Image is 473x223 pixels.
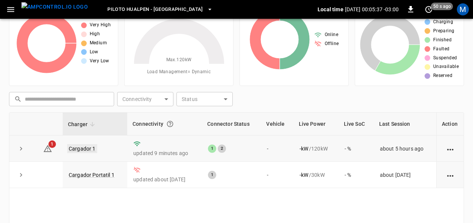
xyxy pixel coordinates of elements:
span: Charging [433,18,453,26]
span: 50 s ago [431,3,453,10]
span: Online [325,31,338,39]
span: Unavailable [433,63,459,71]
a: Cargador Portatil 1 [69,172,114,178]
span: Medium [90,39,107,47]
span: Offline [325,40,339,48]
p: - kW [300,171,308,179]
th: Last Session [374,113,436,136]
div: action cell options [446,171,455,179]
th: Action [436,113,464,136]
span: Low [90,48,98,56]
td: about [DATE] [374,162,436,188]
button: Piloto Hualpen - [GEOGRAPHIC_DATA] [104,2,216,17]
p: updated 9 minutes ago [133,149,196,157]
div: / 30 kW [300,171,333,179]
a: Cargador 1 [67,144,97,153]
span: Piloto Hualpen - [GEOGRAPHIC_DATA] [107,5,203,14]
td: - % [339,162,374,188]
div: action cell options [446,145,455,152]
span: Reserved [433,72,452,80]
span: Suspended [433,54,457,62]
p: - kW [300,145,308,152]
th: Connector Status [202,113,261,136]
span: Faulted [433,45,450,53]
span: Finished [433,36,452,44]
span: Max. 120 kW [166,56,192,64]
span: Very Low [90,57,109,65]
a: 1 [43,145,52,151]
span: Preparing [433,27,455,35]
img: ampcontrol.io logo [21,2,88,12]
div: / 120 kW [300,145,333,152]
span: 1 [48,140,56,148]
th: Live SoC [339,113,374,136]
td: - [261,162,293,188]
td: about 5 hours ago [374,136,436,162]
div: 1 [208,145,216,153]
button: Connection between the charger and our software. [163,117,177,131]
div: 1 [208,171,216,179]
span: Very High [90,21,111,29]
div: profile-icon [457,3,469,15]
th: Live Power [294,113,339,136]
p: updated about [DATE] [133,176,196,183]
span: Charger [68,120,97,129]
td: - [261,136,293,162]
span: Load Management = Dynamic [147,68,211,76]
div: Connectivity [133,117,197,131]
p: [DATE] 00:05:37 -03:00 [345,6,399,13]
span: High [90,30,100,38]
div: 2 [218,145,226,153]
p: Local time [318,6,343,13]
button: set refresh interval [423,3,435,15]
button: expand row [15,143,27,154]
button: expand row [15,169,27,181]
td: - % [339,136,374,162]
th: Vehicle [261,113,293,136]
